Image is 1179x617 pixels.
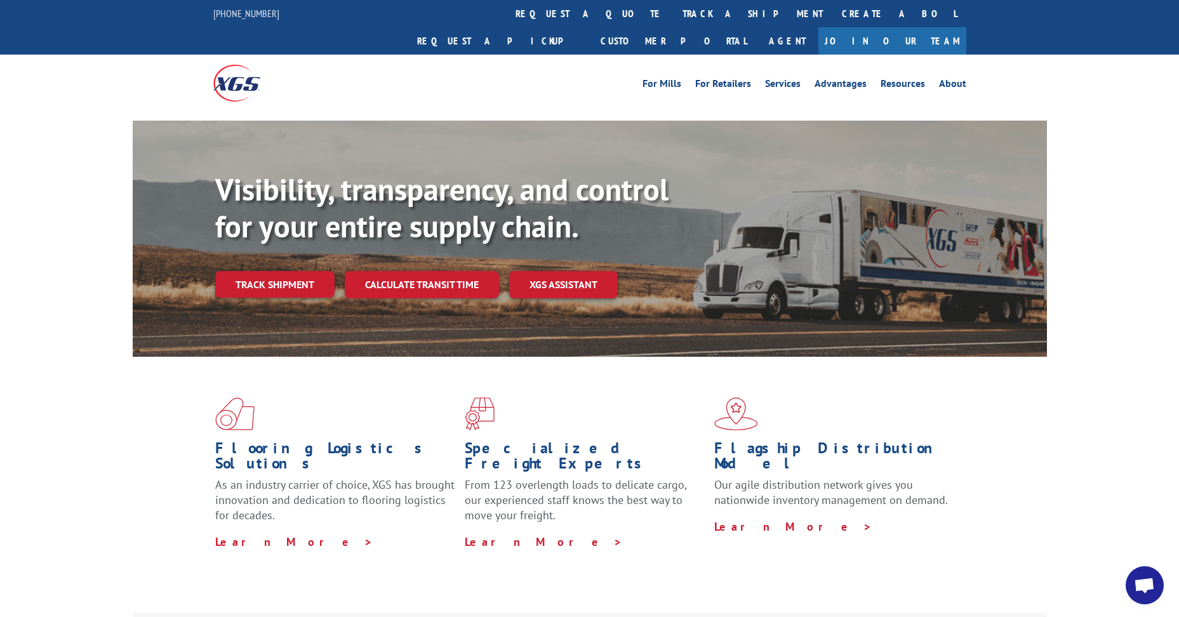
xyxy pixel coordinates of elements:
a: Request a pickup [408,27,591,55]
a: Learn More > [465,534,623,549]
span: Our agile distribution network gives you nationwide inventory management on demand. [714,477,948,507]
h1: Flooring Logistics Solutions [215,441,455,477]
a: Customer Portal [591,27,756,55]
a: Open chat [1126,566,1164,604]
a: Track shipment [215,271,335,298]
b: Visibility, transparency, and control for your entire supply chain. [215,169,669,246]
img: xgs-icon-total-supply-chain-intelligence-red [215,397,255,430]
a: Join Our Team [818,27,966,55]
img: xgs-icon-focused-on-flooring-red [465,397,495,430]
h1: Specialized Freight Experts [465,441,705,477]
h1: Flagship Distribution Model [714,441,954,477]
a: Advantages [815,79,867,93]
a: Services [765,79,801,93]
a: Learn More > [714,519,872,534]
span: As an industry carrier of choice, XGS has brought innovation and dedication to flooring logistics... [215,477,455,522]
p: From 123 overlength loads to delicate cargo, our experienced staff knows the best way to move you... [465,477,705,534]
a: For Mills [643,79,681,93]
a: About [939,79,966,93]
a: Learn More > [215,534,373,549]
a: [PHONE_NUMBER] [213,7,279,20]
a: Agent [756,27,818,55]
img: xgs-icon-flagship-distribution-model-red [714,397,758,430]
a: Calculate transit time [345,271,499,298]
a: For Retailers [695,79,751,93]
a: XGS ASSISTANT [509,271,618,298]
a: Resources [881,79,925,93]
